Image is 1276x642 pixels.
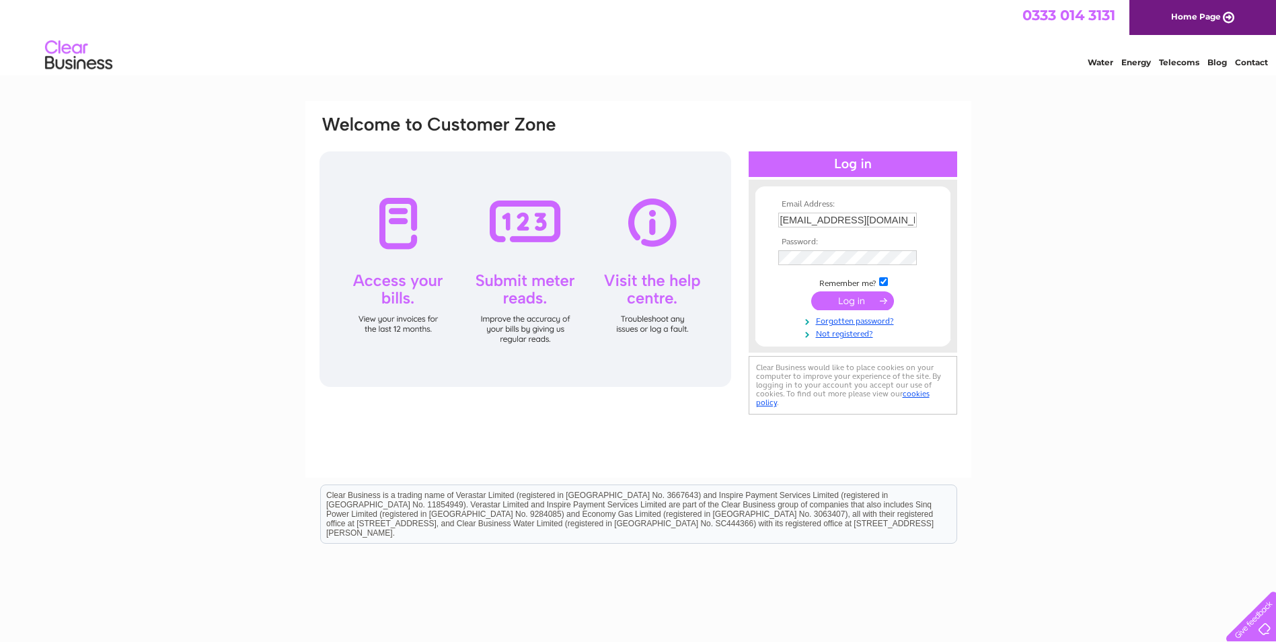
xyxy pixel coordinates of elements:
[1207,57,1227,67] a: Blog
[756,389,930,407] a: cookies policy
[775,238,931,247] th: Password:
[778,314,931,326] a: Forgotten password?
[321,7,956,65] div: Clear Business is a trading name of Verastar Limited (registered in [GEOGRAPHIC_DATA] No. 3667643...
[44,35,113,76] img: logo.png
[749,356,957,415] div: Clear Business would like to place cookies on your computer to improve your experience of the sit...
[1022,7,1115,24] a: 0333 014 3131
[775,275,931,289] td: Remember me?
[811,291,894,310] input: Submit
[778,326,931,339] a: Not registered?
[1121,57,1151,67] a: Energy
[775,200,931,209] th: Email Address:
[1159,57,1199,67] a: Telecoms
[1235,57,1268,67] a: Contact
[1088,57,1113,67] a: Water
